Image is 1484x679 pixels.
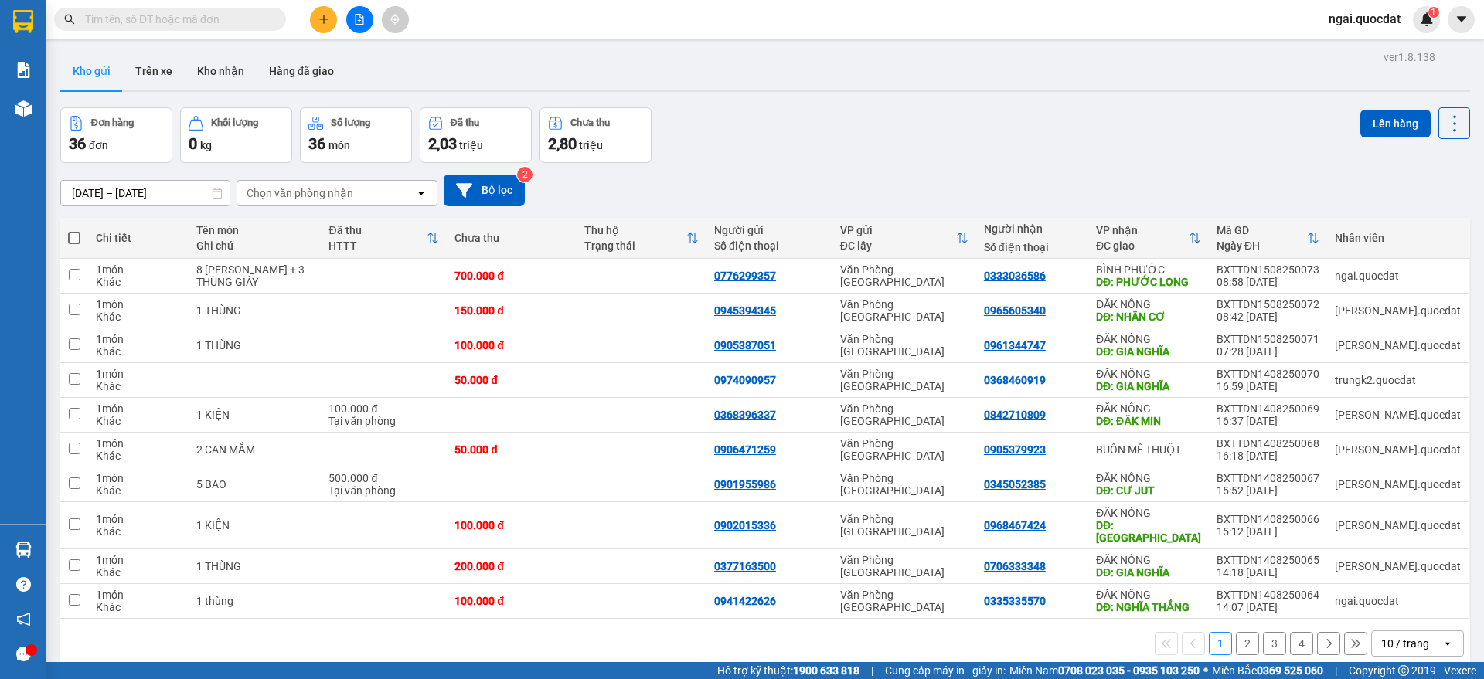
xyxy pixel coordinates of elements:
[328,484,439,497] div: Tại văn phòng
[64,14,75,25] span: search
[984,241,1081,253] div: Số điện thoại
[1096,224,1189,236] div: VP nhận
[714,270,776,282] div: 0776299357
[454,232,569,244] div: Chưa thu
[300,107,412,163] button: Số lượng36món
[714,595,776,607] div: 0941422626
[1217,345,1319,358] div: 07:28 [DATE]
[840,263,968,288] div: Văn Phòng [GEOGRAPHIC_DATA]
[328,224,427,236] div: Đã thu
[840,554,968,579] div: Văn Phòng [GEOGRAPHIC_DATA]
[16,612,31,626] span: notification
[196,224,314,236] div: Tên món
[984,270,1046,282] div: 0333036586
[1096,263,1201,276] div: BÌNH PHƯỚC
[1217,224,1307,236] div: Mã GD
[328,472,439,484] div: 500.000 đ
[584,224,686,236] div: Thu hộ
[61,181,230,205] input: Select a date range.
[196,519,314,531] div: 1 KIỆN
[1290,632,1313,655] button: 4
[1212,662,1323,679] span: Miền Bắc
[1455,12,1469,26] span: caret-down
[1335,374,1461,386] div: trungk2.quocdat
[1096,519,1201,544] div: DĐ: QUẢNG PHÚ
[96,380,181,392] div: Khác
[96,276,181,288] div: Khác
[13,10,33,33] img: logo-vxr
[1096,601,1201,613] div: DĐ: NGHĨA THẮNG
[89,139,108,151] span: đơn
[984,478,1046,491] div: 0345052385
[96,566,181,579] div: Khác
[428,134,457,153] span: 2,03
[1096,507,1201,519] div: ĐĂK NÔNG
[1096,333,1201,345] div: ĐĂK NÔNG
[1381,636,1429,651] div: 10 / trang
[328,239,427,252] div: HTTT
[1217,472,1319,484] div: BXTTDN1408250067
[96,554,181,566] div: 1 món
[1335,270,1461,282] div: ngai.quocdat
[714,224,825,236] div: Người gửi
[96,333,181,345] div: 1 món
[96,484,181,497] div: Khác
[328,402,439,415] div: 100.000 đ
[714,409,776,421] div: 0368396337
[454,560,569,572] div: 200.000 đ
[96,450,181,462] div: Khác
[1335,409,1461,421] div: simon.quocdat
[1335,232,1461,244] div: Nhân viên
[984,595,1046,607] div: 0335335570
[1217,484,1319,497] div: 15:52 [DATE]
[85,11,267,28] input: Tìm tên, số ĐT hoặc mã đơn
[1096,472,1201,484] div: ĐĂK NÔNG
[1335,519,1461,531] div: simon.quocdat
[1335,560,1461,572] div: simon.quocdat
[1217,368,1319,380] div: BXTTDN1408250070
[96,513,181,525] div: 1 món
[196,595,314,607] div: 1 thùng
[517,167,533,182] sup: 2
[1217,298,1319,311] div: BXTTDN1508250072
[1335,304,1461,317] div: simon.quocdat
[1096,239,1189,252] div: ĐC giao
[584,239,686,252] div: Trạng thái
[1316,9,1413,29] span: ngai.quocdat
[717,662,859,679] span: Hỗ trợ kỹ thuật:
[1096,484,1201,497] div: DĐ: CƯ JUT
[1217,437,1319,450] div: BXTTDN1408250068
[454,519,569,531] div: 100.000 đ
[1058,664,1200,677] strong: 0708 023 035 - 0935 103 250
[451,117,479,128] div: Đã thu
[91,117,134,128] div: Đơn hàng
[840,437,968,462] div: Văn Phòng [GEOGRAPHIC_DATA]
[984,519,1046,531] div: 0968467424
[382,6,409,33] button: aim
[196,263,314,288] div: 8 THÙNG SƠN + 3 THÙNG GIẤY
[1096,311,1201,323] div: DĐ: NHÂN CƠ
[1096,554,1201,566] div: ĐĂK NÔNG
[257,53,346,90] button: Hàng đã giao
[196,304,314,317] div: 1 THÙNG
[1384,49,1435,66] div: ver 1.8.138
[1217,450,1319,462] div: 16:18 [DATE]
[15,542,32,558] img: warehouse-icon
[1236,632,1259,655] button: 2
[570,117,610,128] div: Chưa thu
[454,595,569,607] div: 100.000 đ
[60,53,123,90] button: Kho gửi
[1335,443,1461,456] div: simon.quocdat
[832,218,976,259] th: Toggle SortBy
[1398,665,1409,676] span: copyright
[1203,667,1208,674] span: ⚪️
[1217,263,1319,276] div: BXTTDN1508250073
[196,409,314,421] div: 1 KIỆN
[1096,402,1201,415] div: ĐĂK NÔNG
[420,107,532,163] button: Đã thu2,03 triệu
[1217,311,1319,323] div: 08:42 [DATE]
[984,374,1046,386] div: 0368460919
[714,239,825,252] div: Số điện thoại
[1217,525,1319,538] div: 15:12 [DATE]
[984,304,1046,317] div: 0965605340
